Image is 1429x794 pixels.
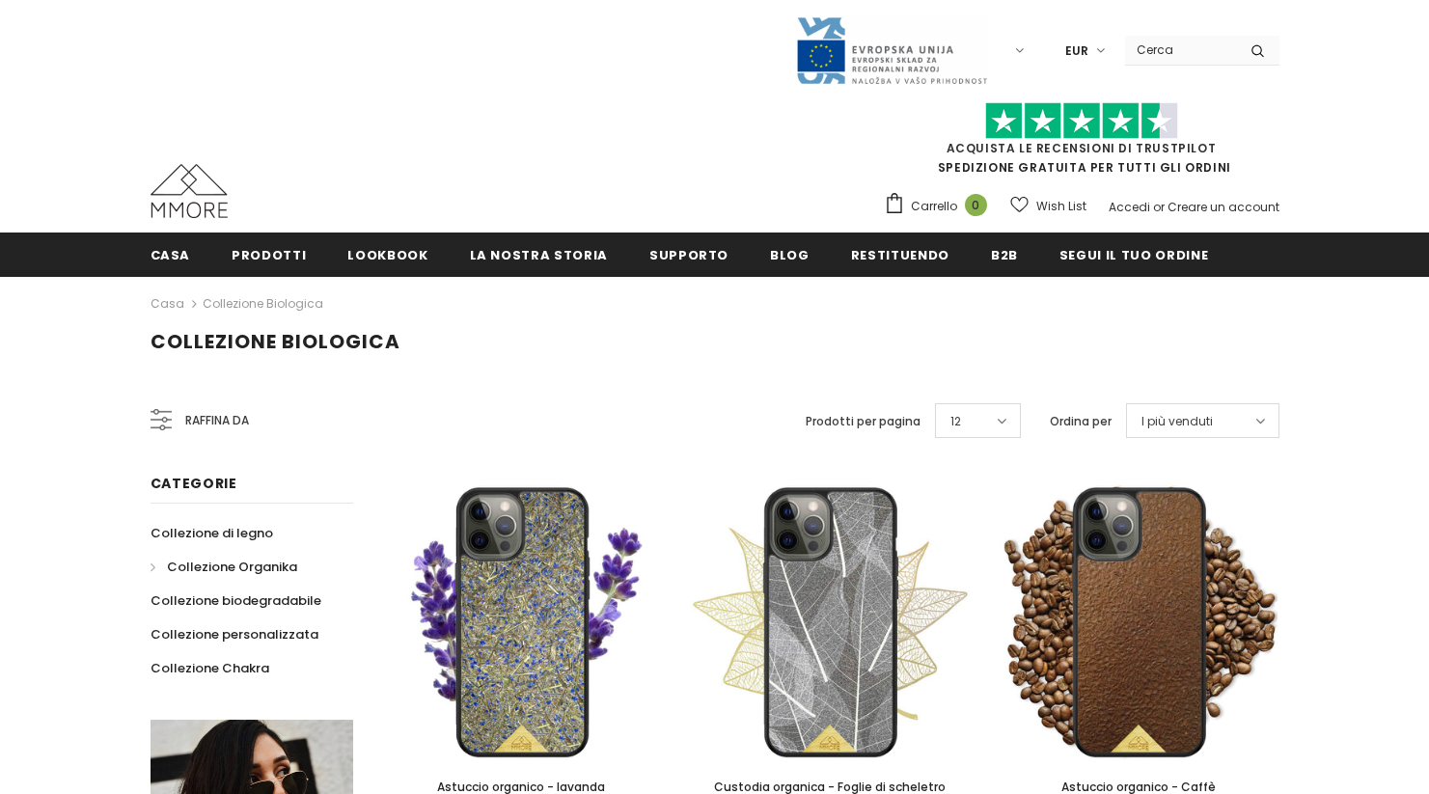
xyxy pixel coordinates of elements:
[991,233,1018,276] a: B2B
[884,111,1279,176] span: SPEDIZIONE GRATUITA PER TUTTI GLI ORDINI
[470,233,608,276] a: La nostra storia
[851,233,949,276] a: Restituendo
[232,233,306,276] a: Prodotti
[911,197,957,216] span: Carrello
[985,102,1178,140] img: Fidati di Pilot Stars
[185,410,249,431] span: Raffina da
[947,140,1217,156] a: Acquista le recensioni di TrustPilot
[151,651,269,685] a: Collezione Chakra
[1059,233,1208,276] a: Segui il tuo ordine
[151,328,400,355] span: Collezione biologica
[203,295,323,312] a: Collezione biologica
[151,474,237,493] span: Categorie
[151,233,191,276] a: Casa
[770,233,810,276] a: Blog
[1059,246,1208,264] span: Segui il tuo ordine
[151,591,321,610] span: Collezione biodegradabile
[151,584,321,617] a: Collezione biodegradabile
[1036,197,1086,216] span: Wish List
[1141,412,1213,431] span: I più venduti
[347,233,427,276] a: Lookbook
[649,233,728,276] a: supporto
[151,524,273,542] span: Collezione di legno
[950,412,961,431] span: 12
[470,246,608,264] span: La nostra storia
[151,617,318,651] a: Collezione personalizzata
[991,246,1018,264] span: B2B
[151,625,318,643] span: Collezione personalizzata
[1109,199,1150,215] a: Accedi
[795,41,988,58] a: Javni Razpis
[151,164,228,218] img: Casi MMORE
[1010,189,1086,223] a: Wish List
[151,246,191,264] span: Casa
[795,15,988,86] img: Javni Razpis
[151,292,184,315] a: Casa
[649,246,728,264] span: supporto
[347,246,427,264] span: Lookbook
[884,192,997,221] a: Carrello 0
[770,246,810,264] span: Blog
[151,550,297,584] a: Collezione Organika
[1050,412,1112,431] label: Ordina per
[1065,41,1088,61] span: EUR
[1125,36,1236,64] input: Search Site
[806,412,921,431] label: Prodotti per pagina
[151,659,269,677] span: Collezione Chakra
[151,516,273,550] a: Collezione di legno
[232,246,306,264] span: Prodotti
[851,246,949,264] span: Restituendo
[1153,199,1165,215] span: or
[965,194,987,216] span: 0
[167,558,297,576] span: Collezione Organika
[1168,199,1279,215] a: Creare un account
